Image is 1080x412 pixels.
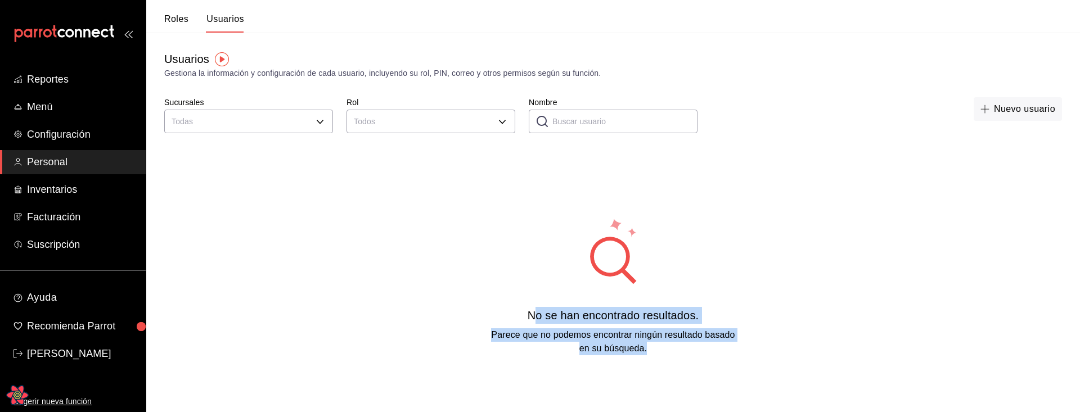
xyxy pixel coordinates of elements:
[6,384,29,406] button: Open React Query Devtools
[27,210,137,225] span: Facturación
[164,98,333,106] label: Sucursales
[346,98,515,106] label: Rol
[27,346,137,361] span: [PERSON_NAME]
[27,72,137,87] span: Reportes
[27,155,137,170] span: Personal
[491,330,735,353] span: Parece que no podemos encontrar ningún resultado basado en su búsqueda.
[13,396,137,408] span: Sugerir nueva función
[164,13,244,33] div: navigation tabs
[27,127,137,142] span: Configuración
[487,307,740,324] div: No se han encontrado resultados.
[164,51,209,67] div: Usuarios
[164,110,333,133] div: Todas
[164,13,188,33] button: Roles
[27,237,137,252] span: Suscripción
[27,289,137,307] span: Ayuda
[529,98,697,106] label: Nombre
[27,319,137,334] span: Recomienda Parrot
[206,13,244,33] button: Usuarios
[27,99,137,115] span: Menú
[552,110,697,133] input: Buscar usuario
[27,182,137,197] span: Inventarios
[124,29,133,38] button: open_drawer_menu
[974,97,1062,121] button: Nuevo usuario
[346,110,515,133] div: Todos
[164,67,1062,79] div: Gestiona la información y configuración de cada usuario, incluyendo su rol, PIN, correo y otros p...
[215,52,229,66] img: Tooltip marker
